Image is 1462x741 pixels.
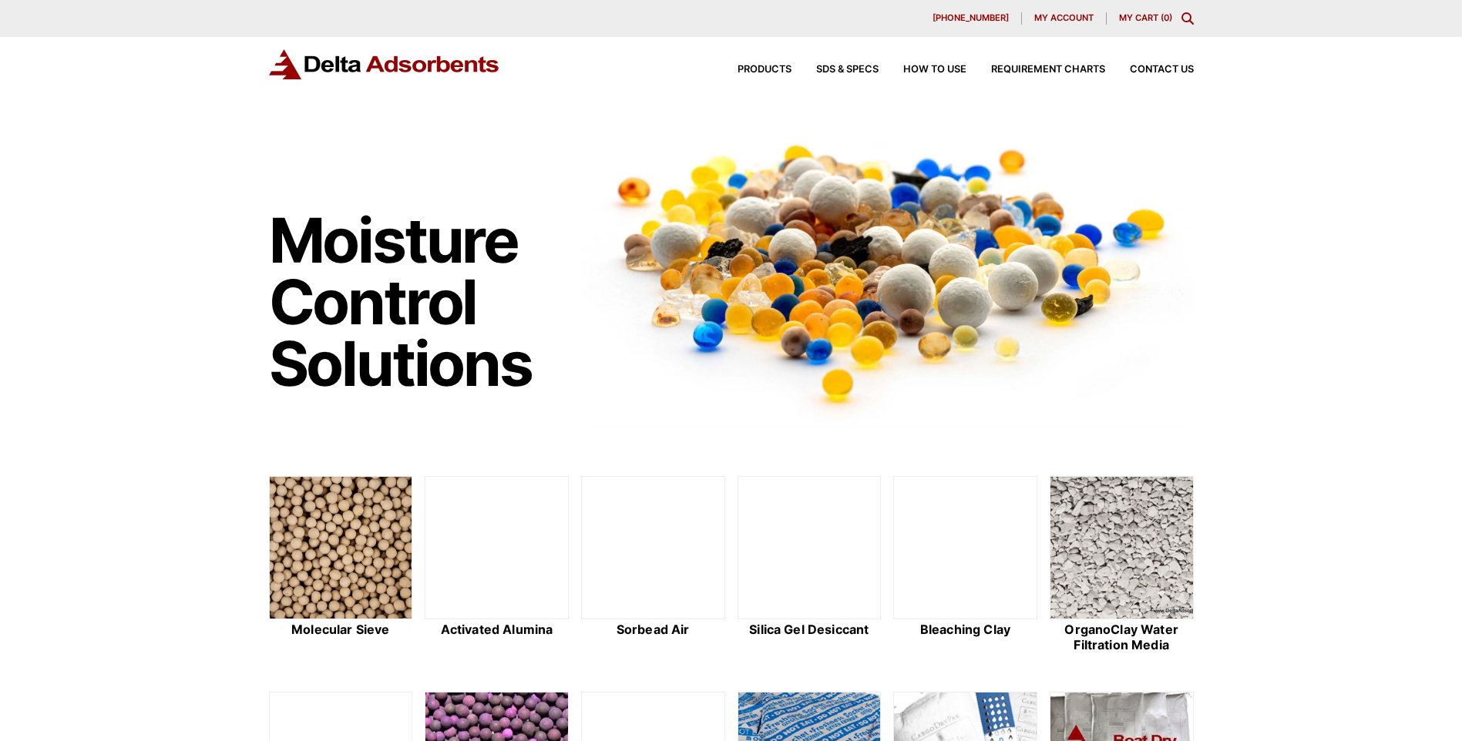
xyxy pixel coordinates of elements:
[893,476,1037,655] a: Bleaching Clay
[903,65,966,75] span: How to Use
[581,622,725,637] h2: Sorbead Air
[269,622,413,637] h2: Molecular Sieve
[1164,12,1169,23] span: 0
[920,12,1022,25] a: [PHONE_NUMBER]
[269,210,566,394] h1: Moisture Control Solutions
[1034,14,1094,22] span: My account
[581,116,1194,427] img: Image
[879,65,966,75] a: How to Use
[1105,65,1194,75] a: Contact Us
[1119,12,1172,23] a: My Cart (0)
[933,14,1009,22] span: [PHONE_NUMBER]
[738,65,791,75] span: Products
[816,65,879,75] span: SDS & SPECS
[1050,622,1194,652] h2: OrganoClay Water Filtration Media
[966,65,1105,75] a: Requirement Charts
[713,65,791,75] a: Products
[269,49,500,79] img: Delta Adsorbents
[1181,12,1194,25] div: Toggle Modal Content
[791,65,879,75] a: SDS & SPECS
[991,65,1105,75] span: Requirement Charts
[1022,12,1107,25] a: My account
[1050,476,1194,655] a: OrganoClay Water Filtration Media
[269,476,413,655] a: Molecular Sieve
[738,476,882,655] a: Silica Gel Desiccant
[581,476,725,655] a: Sorbead Air
[425,476,569,655] a: Activated Alumina
[1130,65,1194,75] span: Contact Us
[425,622,569,637] h2: Activated Alumina
[893,622,1037,637] h2: Bleaching Clay
[738,622,882,637] h2: Silica Gel Desiccant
